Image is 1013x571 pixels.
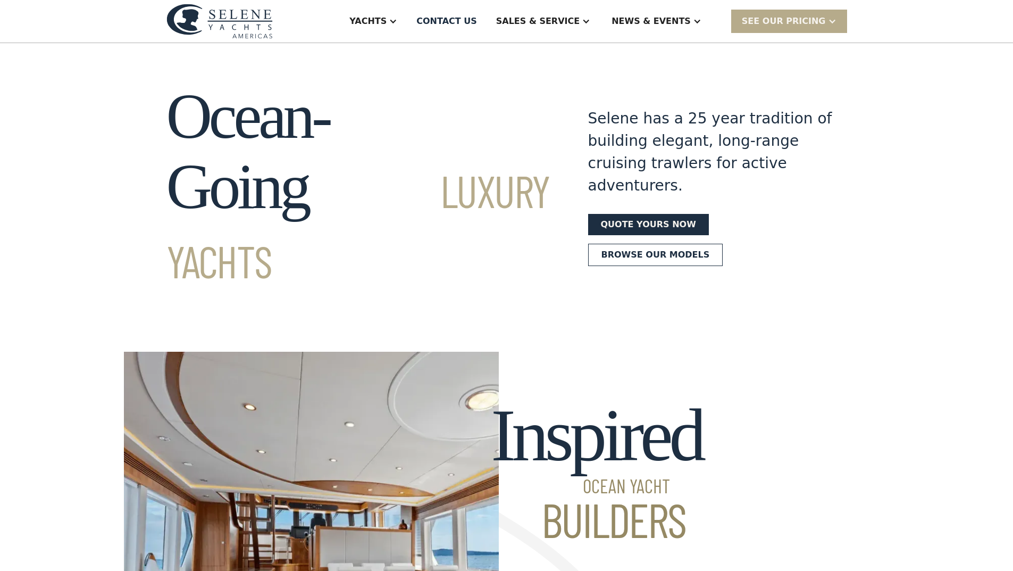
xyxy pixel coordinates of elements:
div: Contact US [416,15,477,28]
span: Builders [491,495,702,543]
div: News & EVENTS [612,15,691,28]
img: logo [166,4,273,38]
a: Quote yours now [588,214,709,235]
div: Sales & Service [496,15,580,28]
a: Browse our models [588,244,723,266]
div: SEE Our Pricing [742,15,826,28]
span: Ocean Yacht [491,476,702,495]
div: Yachts [349,15,387,28]
h2: Inspired [491,394,702,543]
h1: Ocean-Going [166,81,550,292]
div: SEE Our Pricing [731,10,847,32]
div: Selene has a 25 year tradition of building elegant, long-range cruising trawlers for active adven... [588,107,833,197]
span: Luxury Yachts [166,163,550,287]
